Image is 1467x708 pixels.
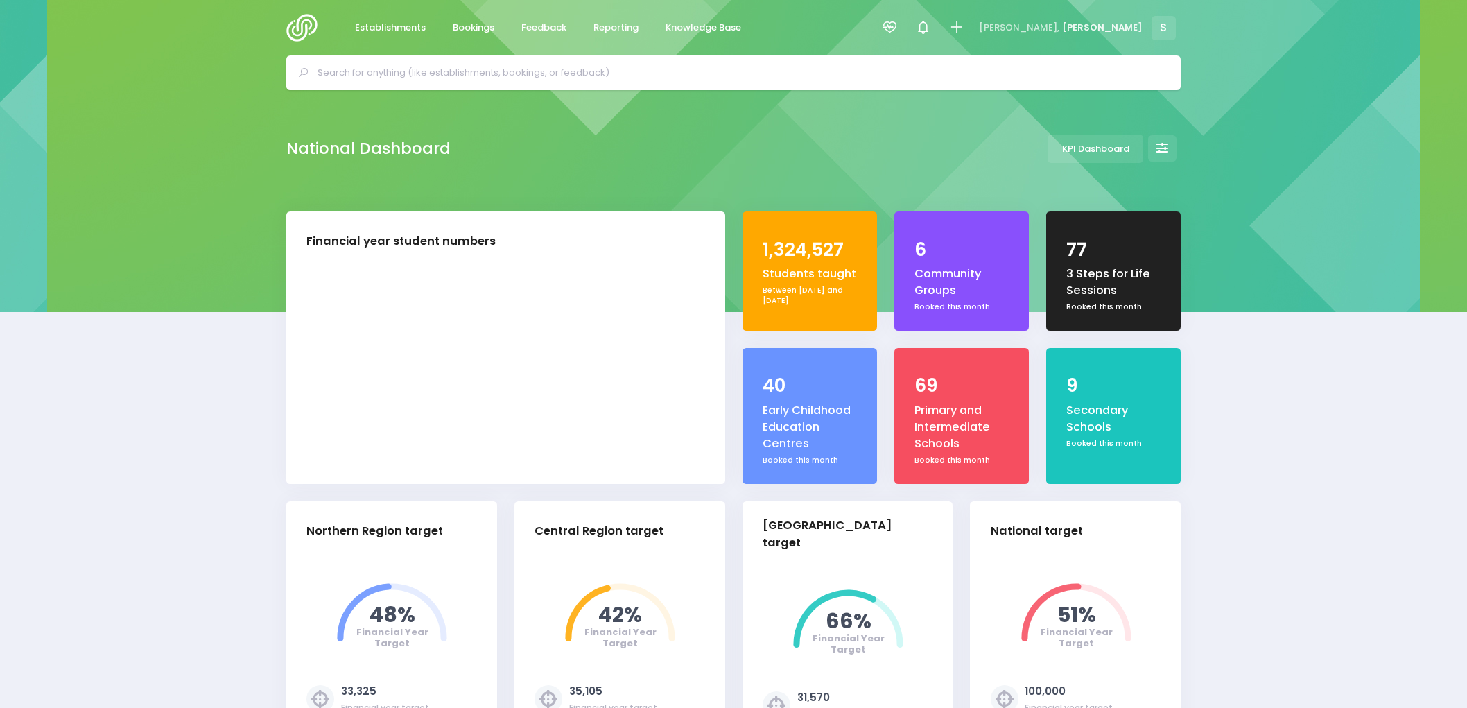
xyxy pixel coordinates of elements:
[1066,402,1161,436] div: Secondary Schools
[318,62,1161,83] input: Search for anything (like establishments, bookings, or feedback)
[306,523,443,540] div: Northern Region target
[914,372,1009,399] div: 69
[763,266,857,282] div: Students taught
[914,402,1009,453] div: Primary and Intermediate Schools
[286,14,326,42] img: Logo
[914,236,1009,264] div: 6
[1066,372,1161,399] div: 9
[286,139,451,158] h2: National Dashboard
[1066,236,1161,264] div: 77
[453,21,494,35] span: Bookings
[306,233,496,250] div: Financial year student numbers
[521,21,566,35] span: Feedback
[510,15,578,42] a: Feedback
[654,15,752,42] a: Knowledge Base
[341,684,376,698] a: 33,325
[593,21,639,35] span: Reporting
[763,517,921,552] div: [GEOGRAPHIC_DATA] target
[763,236,857,264] div: 1,324,527
[991,523,1083,540] div: National target
[569,684,602,698] a: 35,105
[1062,21,1143,35] span: [PERSON_NAME]
[535,523,663,540] div: Central Region target
[1152,16,1176,40] span: S
[914,302,1009,313] div: Booked this month
[1025,684,1066,698] a: 100,000
[441,15,505,42] a: Bookings
[914,455,1009,466] div: Booked this month
[797,690,830,705] a: 31,570
[763,285,857,306] div: Between [DATE] and [DATE]
[343,15,437,42] a: Establishments
[1048,135,1143,163] a: KPI Dashboard
[1066,266,1161,300] div: 3 Steps for Life Sessions
[763,402,857,453] div: Early Childhood Education Centres
[763,455,857,466] div: Booked this month
[355,21,426,35] span: Establishments
[582,15,650,42] a: Reporting
[979,21,1059,35] span: [PERSON_NAME],
[914,266,1009,300] div: Community Groups
[763,372,857,399] div: 40
[1066,302,1161,313] div: Booked this month
[666,21,741,35] span: Knowledge Base
[1066,438,1161,449] div: Booked this month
